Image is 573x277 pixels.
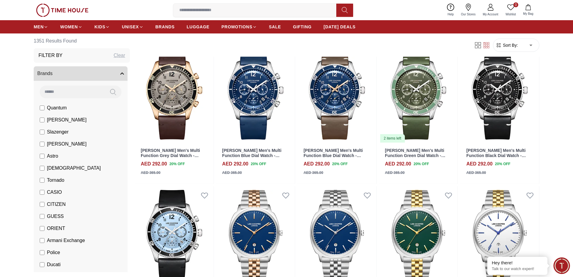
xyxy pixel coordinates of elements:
[502,2,519,18] a: 0Wishlist
[34,24,44,30] span: MEN
[47,153,58,160] span: Astro
[135,44,214,143] img: Lee Cooper Men's Multi Function Grey Dial Watch - LC08260.462
[40,202,45,207] input: CITIZEN
[379,44,458,143] a: Lee Cooper Men's Multi Function Green Dial Watch - LC08260.3752 items left
[466,148,526,163] a: [PERSON_NAME] Men's Multi Function Black Dial Watch - LC08260.351
[141,148,200,163] a: [PERSON_NAME] Men's Multi Function Grey Dial Watch - LC08260.462
[445,12,456,17] span: Help
[39,52,63,59] h3: Filter By
[459,12,478,17] span: Our Stores
[47,261,60,268] span: Ducati
[503,12,518,17] span: Wishlist
[47,140,87,148] span: [PERSON_NAME]
[466,170,486,175] div: AED 365.00
[221,21,257,32] a: PROMOTIONS
[47,213,64,220] span: GUESS
[480,12,501,17] span: My Account
[34,34,130,48] h6: 1351 Results Found
[297,44,376,143] img: Lee Cooper Men's Multi Function Blue Dial Watch - LC08260.394
[303,148,363,163] a: [PERSON_NAME] Men's Multi Function Blue Dial Watch - LC08260.394
[34,21,48,32] a: MEN
[222,148,282,163] a: [PERSON_NAME] Men's Multi Function Blue Dial Watch - LC08260.399
[269,21,281,32] a: SALE
[385,170,405,175] div: AED 365.00
[221,24,252,30] span: PROMOTIONS
[324,21,356,32] a: [DATE] DEALS
[47,237,85,244] span: Armani Exchange
[269,24,281,30] span: SALE
[94,21,110,32] a: KIDS
[122,24,139,30] span: UNISEX
[47,116,87,124] span: [PERSON_NAME]
[122,21,143,32] a: UNISEX
[519,3,537,17] button: My Bag
[47,104,67,112] span: Quantum
[40,190,45,195] input: CASIO
[40,250,45,255] input: Police
[496,42,518,48] button: Sort By:
[444,2,457,18] a: Help
[36,4,88,17] img: ...
[40,166,45,171] input: [DEMOGRAPHIC_DATA]
[47,189,62,196] span: CASIO
[460,44,539,143] img: Lee Cooper Men's Multi Function Black Dial Watch - LC08260.351
[37,70,53,77] span: Brands
[47,225,65,232] span: ORIENT
[94,24,105,30] span: KIDS
[457,2,479,18] a: Our Stores
[513,2,518,7] span: 0
[47,177,64,184] span: Tornado
[303,170,323,175] div: AED 365.00
[379,44,458,143] img: Lee Cooper Men's Multi Function Green Dial Watch - LC08260.375
[332,161,347,167] span: 20 % OFF
[34,66,128,81] button: Brands
[216,44,295,143] img: Lee Cooper Men's Multi Function Blue Dial Watch - LC08260.399
[47,201,66,208] span: CITIZEN
[40,142,45,146] input: [PERSON_NAME]
[60,21,82,32] a: WOMEN
[187,21,210,32] a: LUGGAGE
[495,161,510,167] span: 20 % OFF
[385,148,445,163] a: [PERSON_NAME] Men's Multi Function Green Dial Watch - LC08260.375
[293,24,312,30] span: GIFTING
[293,21,312,32] a: GIFTING
[222,160,248,168] h4: AED 292.00
[222,170,242,175] div: AED 365.00
[521,11,536,16] span: My Bag
[40,178,45,183] input: Tornado
[251,161,266,167] span: 20 % OFF
[60,24,78,30] span: WOMEN
[169,161,185,167] span: 20 % OFF
[187,24,210,30] span: LUGGAGE
[492,266,543,272] p: Talk to our watch expert!
[40,214,45,219] input: GUESS
[47,249,60,256] span: Police
[414,161,429,167] span: 20 % OFF
[141,160,167,168] h4: AED 292.00
[47,128,69,136] span: Slazenger
[40,262,45,267] input: Ducati
[40,154,45,159] input: Astro
[466,160,492,168] h4: AED 292.00
[40,226,45,231] input: ORIENT
[156,24,175,30] span: BRANDS
[40,105,45,110] input: Quantum
[156,21,175,32] a: BRANDS
[40,118,45,122] input: [PERSON_NAME]
[385,160,411,168] h4: AED 292.00
[380,134,405,143] div: 2 items left
[40,130,45,134] input: Slazenger
[492,260,543,266] div: Hey there!
[47,165,101,172] span: [DEMOGRAPHIC_DATA]
[324,24,356,30] span: [DATE] DEALS
[303,160,330,168] h4: AED 292.00
[141,170,160,175] div: AED 365.00
[553,257,570,274] div: Chat Widget
[40,238,45,243] input: Armani Exchange
[114,52,125,59] div: Clear
[502,42,518,48] span: Sort By:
